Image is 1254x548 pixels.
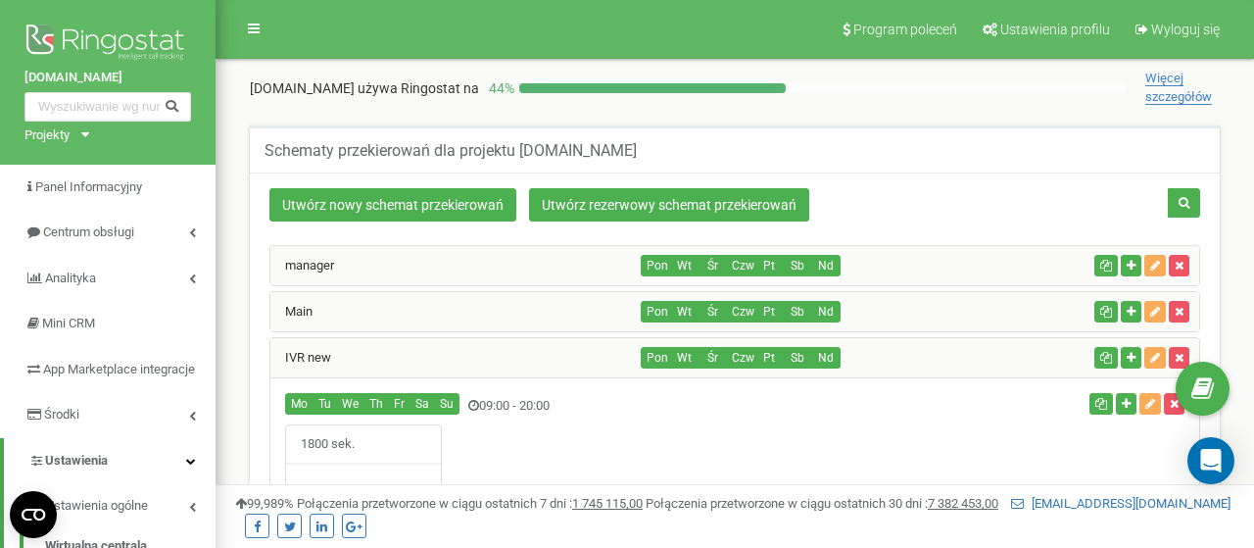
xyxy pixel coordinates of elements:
button: Nd [811,347,841,369]
button: Nd [811,301,841,323]
a: [EMAIL_ADDRESS][DOMAIN_NAME] [1011,496,1230,511]
button: Mo [285,393,313,415]
button: Szukaj schematu przekierowań [1168,188,1200,218]
a: IVR new [270,350,331,365]
button: Sb [783,347,812,369]
span: Ustawienia [45,453,108,468]
button: Sb [783,255,812,276]
button: Śr [698,255,727,276]
a: Utwórz rezerwowy schemat przekierowań [529,188,809,222]
button: Tu [313,393,337,415]
button: Wt [669,301,699,323]
span: Ustawienia profilu [1000,22,1110,37]
button: Śr [698,301,727,323]
button: Czw [726,301,755,323]
button: Pon [641,301,670,323]
span: Ustawienia ogólne [46,497,148,516]
a: Ustawienia [4,438,216,484]
span: Połączenia przetworzone w ciągu ostatnich 7 dni : [297,496,643,511]
span: Centrum obsługi [43,224,134,239]
button: Open CMP widget [10,491,57,538]
button: Wt [669,347,699,369]
span: Panel Informacyjny [35,179,142,194]
a: Main [270,304,313,319]
button: Pt [754,301,784,323]
button: Pon [641,255,670,276]
h5: Schematy przekierowań dla projektu [DOMAIN_NAME] [265,142,637,160]
span: Połączenia przetworzone w ciągu ostatnich 30 dni : [646,496,998,511]
a: [DOMAIN_NAME] [24,69,191,87]
button: Pt [754,347,784,369]
button: Su [434,393,459,415]
button: We [336,393,364,415]
p: 44 % [479,78,519,98]
button: Sa [410,393,435,415]
div: Open Intercom Messenger [1187,437,1234,484]
button: Sb [783,301,812,323]
button: Nd [811,255,841,276]
button: Czw [726,347,755,369]
button: Pt [754,255,784,276]
span: Wyloguj się [1151,22,1220,37]
a: Ustawienia ogólne [29,483,216,523]
u: 1 745 115,00 [572,496,643,511]
span: Program poleceń [853,22,957,37]
p: [DOMAIN_NAME] [250,78,479,98]
img: Ringostat logo [24,20,191,69]
span: 1800 sek. [286,425,369,464]
span: Mini CRM [42,316,95,330]
span: Środki [44,407,79,422]
div: 09:00 - 20:00 [270,393,890,420]
a: manager [270,258,334,273]
a: Utwórz nowy schemat przekierowań [269,188,516,222]
div: Projekty [24,126,70,145]
span: 99,989% [235,496,294,511]
span: Analityka [45,271,96,285]
input: Wyszukiwanie wg numeru [24,92,191,122]
button: Wt [669,255,699,276]
button: Pon [641,347,670,369]
span: Więcej szczegółów [1145,71,1212,105]
button: Th [363,393,389,415]
button: Czw [726,255,755,276]
u: 7 382 453,00 [928,496,998,511]
span: używa Ringostat na [358,80,479,96]
span: App Marketplace integracje [43,362,195,376]
button: Śr [698,347,727,369]
button: Fr [388,393,410,415]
